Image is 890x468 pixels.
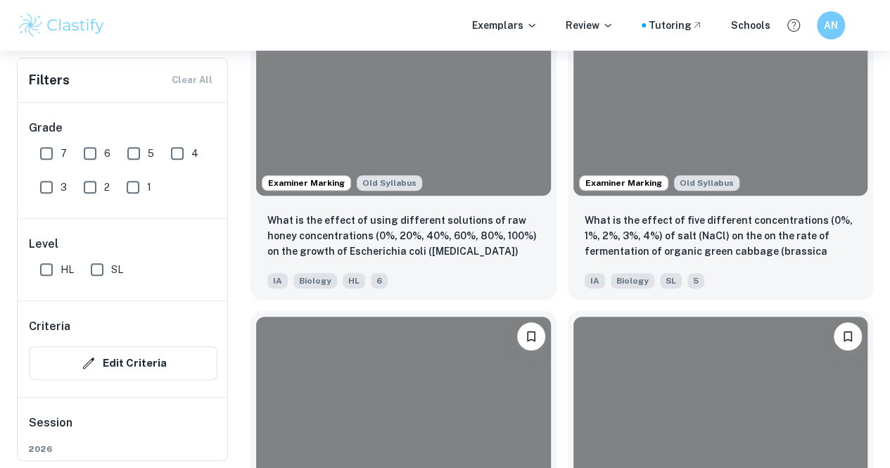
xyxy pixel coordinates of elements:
h6: Level [29,236,217,253]
button: Edit Criteria [29,346,217,380]
span: SL [111,262,123,277]
img: Clastify logo [17,11,106,39]
span: 3 [61,179,67,195]
span: Examiner Marking [262,177,350,189]
span: Examiner Marking [580,177,668,189]
span: IA [585,273,605,289]
span: HL [343,273,365,289]
span: Biology [293,273,337,289]
button: AN [817,11,845,39]
h6: AN [823,18,839,33]
p: Review [566,18,614,33]
p: Exemplars [472,18,538,33]
h6: Filters [29,70,70,90]
div: Starting from the May 2025 session, the Biology IA requirements have changed. It's OK to refer to... [674,175,739,191]
span: 7 [61,146,67,161]
button: Help and Feedback [782,13,806,37]
span: Biology [611,273,654,289]
h6: Grade [29,120,217,137]
a: Tutoring [649,18,703,33]
button: Bookmark [834,322,862,350]
button: Bookmark [517,322,545,350]
span: 6 [371,273,388,289]
span: 2026 [29,443,217,455]
span: 6 [104,146,110,161]
span: SL [660,273,682,289]
span: 5 [687,273,704,289]
a: Schools [731,18,770,33]
span: Old Syllabus [674,175,739,191]
span: IA [267,273,288,289]
p: What is the effect of using different solutions of raw honey concentrations (0%, 20%, 40%, 60%, 8... [267,213,540,260]
h6: Session [29,415,217,443]
h6: Criteria [29,318,70,335]
span: HL [61,262,74,277]
span: Old Syllabus [357,175,422,191]
span: 4 [191,146,198,161]
p: What is the effect of five different concentrations (0%, 1%, 2%, 3%, 4%) of salt (NaCl) on the on... [585,213,857,260]
span: 2 [104,179,110,195]
div: Starting from the May 2025 session, the Biology IA requirements have changed. It's OK to refer to... [357,175,422,191]
span: 5 [148,146,154,161]
span: 1 [147,179,151,195]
